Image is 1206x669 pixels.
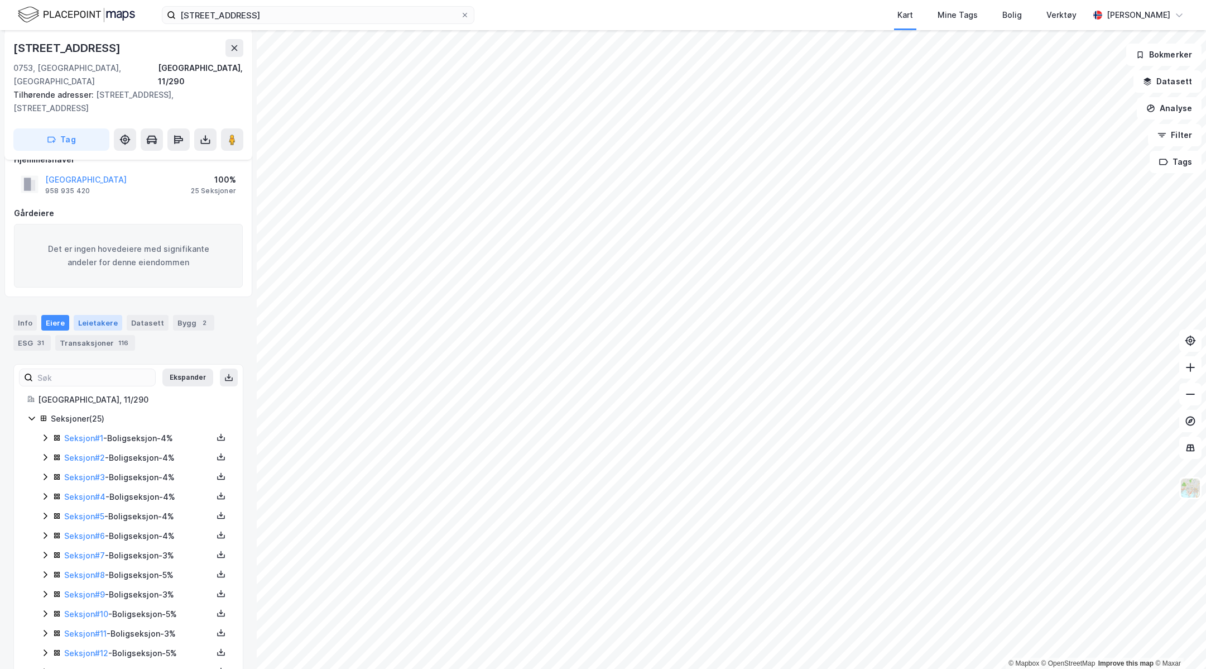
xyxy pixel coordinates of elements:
[938,8,978,22] div: Mine Tags
[64,647,213,660] div: - Boligseksjon - 5%
[64,432,213,445] div: - Boligseksjon - 4%
[13,88,234,115] div: [STREET_ADDRESS], [STREET_ADDRESS]
[64,490,213,504] div: - Boligseksjon - 4%
[64,492,105,501] a: Seksjon#4
[1150,615,1206,669] iframe: Chat Widget
[41,315,69,331] div: Eiere
[18,5,135,25] img: logo.f888ab2527a4732fd821a326f86c7f29.svg
[199,317,210,328] div: 2
[55,335,135,351] div: Transaksjoner
[64,568,213,582] div: - Boligseksjon - 5%
[1107,8,1170,22] div: [PERSON_NAME]
[1002,8,1022,22] div: Bolig
[1180,477,1201,499] img: Z
[64,551,105,560] a: Seksjon#7
[13,39,123,57] div: [STREET_ADDRESS]
[51,412,229,426] div: Seksjoner ( 25 )
[116,337,131,348] div: 116
[191,187,236,195] div: 25 Seksjoner
[64,453,105,462] a: Seksjon#2
[162,369,213,386] button: Ekspander
[64,471,213,484] div: - Boligseksjon - 4%
[13,90,96,99] span: Tilhørende adresser:
[1148,124,1202,146] button: Filter
[14,224,243,288] div: Det er ingen hovedeiere med signifikante andeler for denne eiendommen
[1137,97,1202,120] button: Analyse
[13,61,158,88] div: 0753, [GEOGRAPHIC_DATA], [GEOGRAPHIC_DATA]
[1126,44,1202,66] button: Bokmerker
[158,61,243,88] div: [GEOGRAPHIC_DATA], 11/290
[13,335,51,351] div: ESG
[1008,660,1039,667] a: Mapbox
[14,207,243,220] div: Gårdeiere
[127,315,169,331] div: Datasett
[1098,660,1154,667] a: Improve this map
[191,173,236,187] div: 100%
[64,512,104,521] a: Seksjon#5
[74,315,122,331] div: Leietakere
[173,315,214,331] div: Bygg
[64,629,107,638] a: Seksjon#11
[35,337,46,348] div: 31
[13,315,37,331] div: Info
[64,529,213,543] div: - Boligseksjon - 4%
[897,8,913,22] div: Kart
[64,590,105,599] a: Seksjon#9
[64,549,213,562] div: - Boligseksjon - 3%
[45,187,90,195] div: 958 935 420
[1150,615,1206,669] div: Kontrollprogram for chat
[64,531,105,541] a: Seksjon#6
[64,627,213,641] div: - Boligseksjon - 3%
[64,648,108,658] a: Seksjon#12
[33,369,155,386] input: Søk
[38,393,229,407] div: [GEOGRAPHIC_DATA], 11/290
[1150,151,1202,173] button: Tags
[64,609,108,619] a: Seksjon#10
[64,451,213,465] div: - Boligseksjon - 4%
[176,7,460,23] input: Søk på adresse, matrikkel, gårdeiere, leietakere eller personer
[64,570,105,580] a: Seksjon#8
[1133,70,1202,93] button: Datasett
[64,433,103,443] a: Seksjon#1
[13,128,109,151] button: Tag
[1046,8,1077,22] div: Verktøy
[1041,660,1096,667] a: OpenStreetMap
[64,588,213,601] div: - Boligseksjon - 3%
[64,472,105,482] a: Seksjon#3
[64,608,213,621] div: - Boligseksjon - 5%
[64,510,213,523] div: - Boligseksjon - 4%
